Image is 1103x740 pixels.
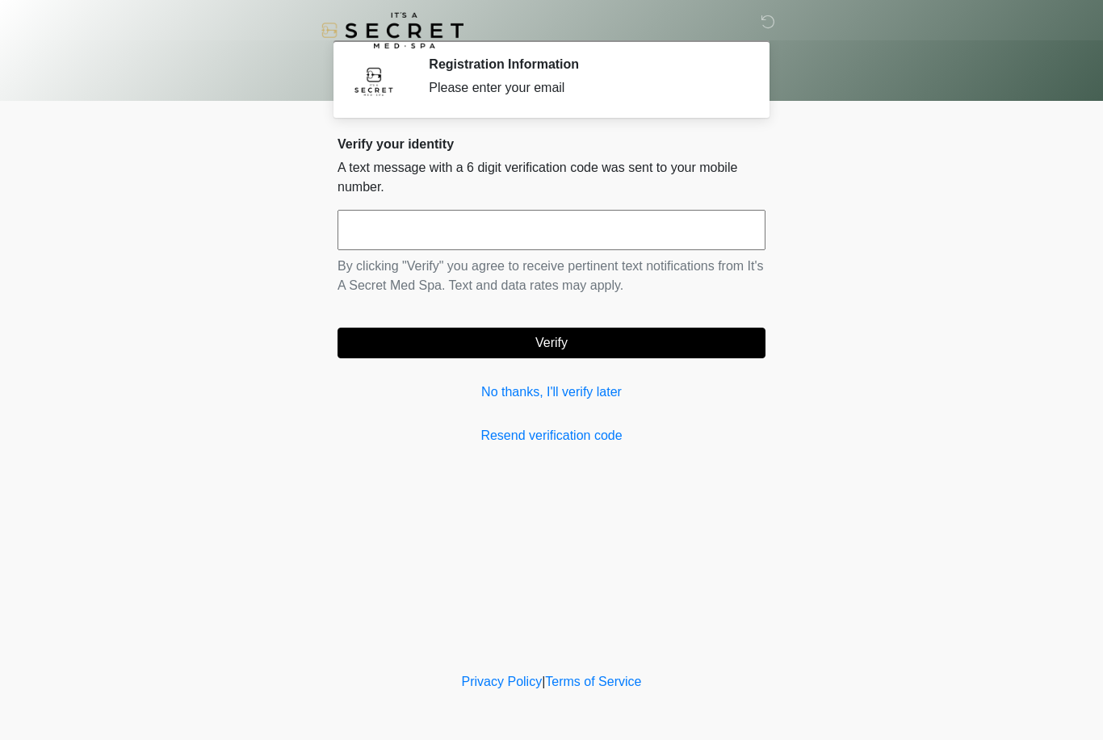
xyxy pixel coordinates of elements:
h2: Registration Information [429,56,741,72]
img: Agent Avatar [350,56,398,105]
a: Terms of Service [545,675,641,688]
a: | [542,675,545,688]
p: By clicking "Verify" you agree to receive pertinent text notifications from It's A Secret Med Spa... [338,257,765,295]
a: No thanks, I'll verify later [338,383,765,402]
div: Please enter your email [429,78,741,98]
img: It's A Secret Med Spa Logo [321,12,463,48]
h2: Verify your identity [338,136,765,152]
button: Verify [338,328,765,358]
a: Privacy Policy [462,675,543,688]
p: A text message with a 6 digit verification code was sent to your mobile number. [338,158,765,197]
a: Resend verification code [338,426,765,445]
